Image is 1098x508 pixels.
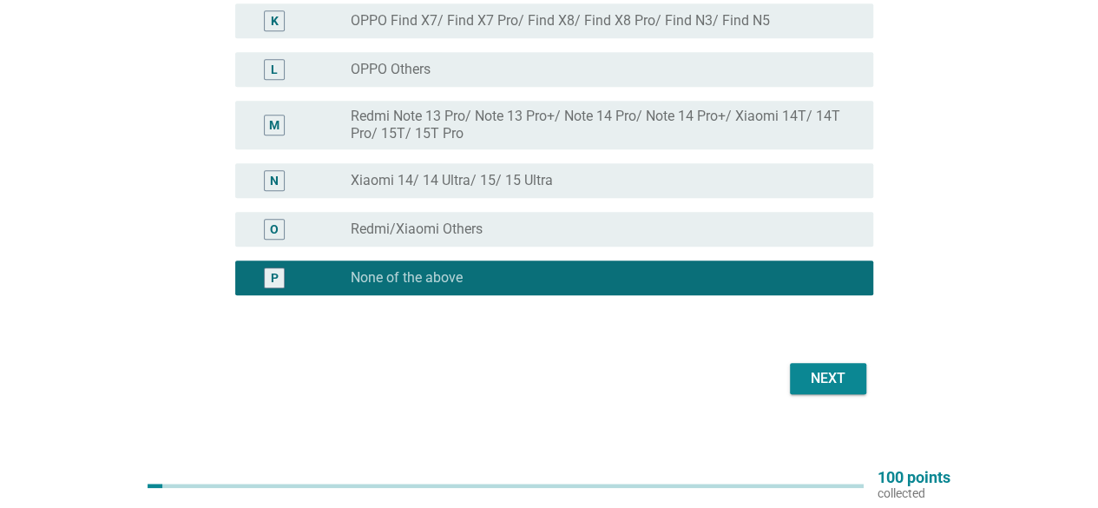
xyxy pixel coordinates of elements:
[351,172,553,189] label: Xiaomi 14/ 14 Ultra/ 15/ 15 Ultra
[351,221,483,238] label: Redmi/Xiaomi Others
[351,61,431,78] label: OPPO Others
[270,221,279,239] div: O
[351,269,463,287] label: None of the above
[271,61,278,79] div: L
[271,12,279,30] div: K
[271,269,279,287] div: P
[351,108,845,142] label: Redmi Note 13 Pro/ Note 13 Pro+/ Note 14 Pro/ Note 14 Pro+/ Xiaomi 14T/ 14T Pro/ 15T/ 15T Pro
[790,363,866,394] button: Next
[270,172,279,190] div: N
[804,368,852,389] div: Next
[351,12,770,30] label: OPPO Find X7/ Find X7 Pro/ Find X8/ Find X8 Pro/ Find N3/ Find N5
[269,116,279,135] div: M
[878,485,950,501] p: collected
[878,470,950,485] p: 100 points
